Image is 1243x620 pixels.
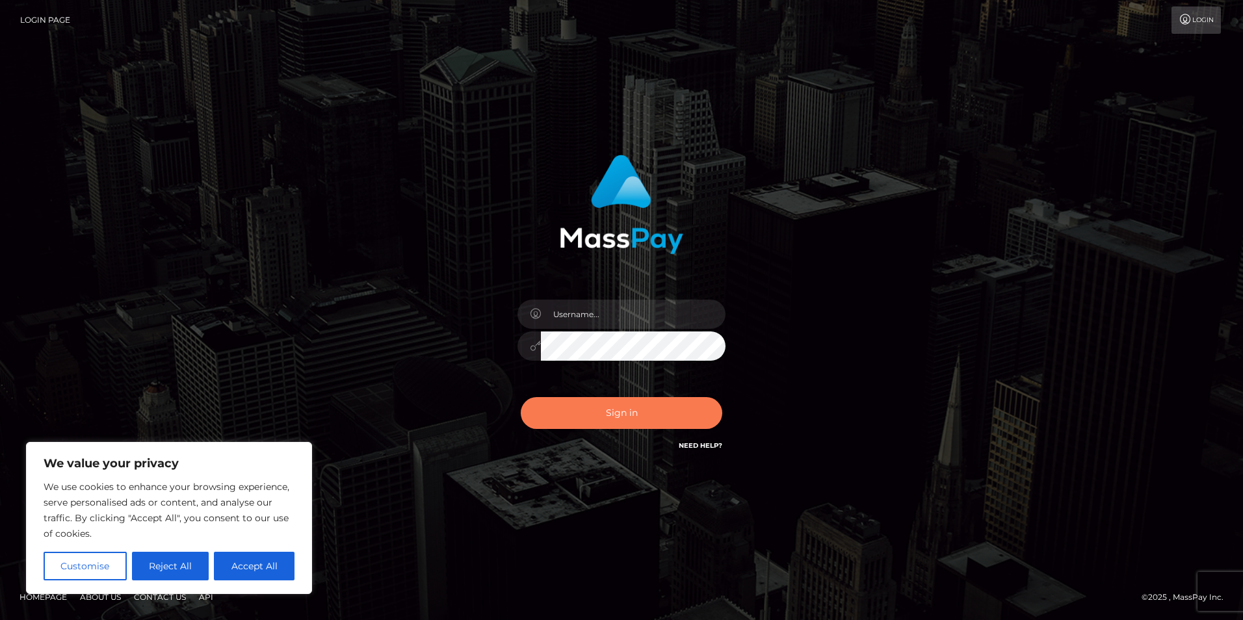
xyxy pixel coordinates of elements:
[679,441,722,450] a: Need Help?
[560,155,683,254] img: MassPay Login
[521,397,722,429] button: Sign in
[132,552,209,580] button: Reject All
[541,300,726,329] input: Username...
[129,587,191,607] a: Contact Us
[44,552,127,580] button: Customise
[20,6,70,34] a: Login Page
[14,587,72,607] a: Homepage
[194,587,218,607] a: API
[26,442,312,594] div: We value your privacy
[214,552,294,580] button: Accept All
[44,456,294,471] p: We value your privacy
[75,587,126,607] a: About Us
[1171,6,1221,34] a: Login
[1142,590,1233,604] div: © 2025 , MassPay Inc.
[44,479,294,541] p: We use cookies to enhance your browsing experience, serve personalised ads or content, and analys...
